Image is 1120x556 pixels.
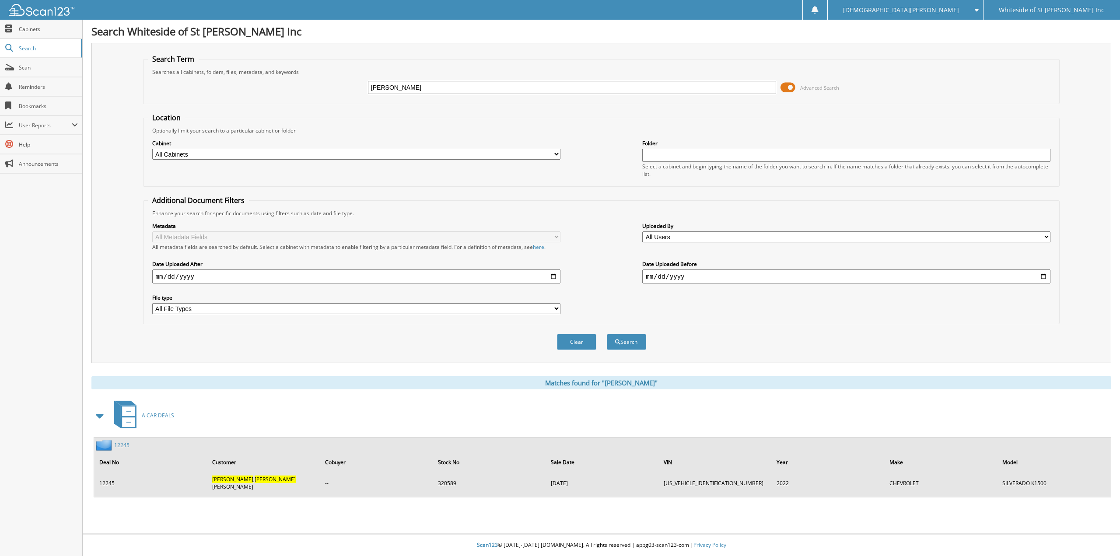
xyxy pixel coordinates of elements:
[642,163,1050,178] div: Select a cabinet and begin typing the name of the folder you want to search in. If the name match...
[148,54,199,64] legend: Search Term
[212,476,253,483] span: [PERSON_NAME]
[843,7,959,13] span: [DEMOGRAPHIC_DATA][PERSON_NAME]
[109,398,174,433] a: A CAR DEALS
[19,83,78,91] span: Reminders
[642,269,1050,283] input: end
[19,141,78,148] span: Help
[152,294,560,301] label: File type
[434,453,546,471] th: Stock No
[19,25,78,33] span: Cabinets
[642,140,1050,147] label: Folder
[19,160,78,168] span: Announcements
[95,472,207,494] td: 12245
[96,440,114,451] img: folder2.png
[208,472,320,494] td: ; [PERSON_NAME]
[95,453,207,471] th: Deal No
[321,453,433,471] th: Cobuyer
[477,541,498,549] span: Scan123
[255,476,296,483] span: [PERSON_NAME]
[885,453,997,471] th: Make
[148,68,1055,76] div: Searches all cabinets, folders, files, metadata, and keywords
[152,140,560,147] label: Cabinet
[152,260,560,268] label: Date Uploaded After
[772,472,884,494] td: 2022
[321,472,433,494] td: --
[142,412,174,419] span: A CAR DEALS
[208,453,320,471] th: Customer
[19,64,78,71] span: Scan
[800,84,839,91] span: Advanced Search
[148,196,249,205] legend: Additional Document Filters
[659,472,771,494] td: [US_VEHICLE_IDENTIFICATION_NUMBER]
[546,453,658,471] th: Sale Date
[91,24,1111,38] h1: Search Whiteside of St [PERSON_NAME] Inc
[148,210,1055,217] div: Enhance your search for specific documents using filters such as date and file type.
[546,472,658,494] td: [DATE]
[999,7,1104,13] span: Whiteside of St [PERSON_NAME] Inc
[114,441,129,449] a: 12245
[998,472,1110,494] td: SILVERADO K1500
[642,260,1050,268] label: Date Uploaded Before
[607,334,646,350] button: Search
[693,541,726,549] a: Privacy Policy
[642,222,1050,230] label: Uploaded By
[434,472,546,494] td: 320589
[9,4,74,16] img: scan123-logo-white.svg
[91,376,1111,389] div: Matches found for "[PERSON_NAME]"
[152,269,560,283] input: start
[772,453,884,471] th: Year
[659,453,771,471] th: VIN
[885,472,997,494] td: CHEVROLET
[998,453,1110,471] th: Model
[148,127,1055,134] div: Optionally limit your search to a particular cabinet or folder
[19,102,78,110] span: Bookmarks
[152,243,560,251] div: All metadata fields are searched by default. Select a cabinet with metadata to enable filtering b...
[148,113,185,122] legend: Location
[19,45,77,52] span: Search
[19,122,72,129] span: User Reports
[83,535,1120,556] div: © [DATE]-[DATE] [DOMAIN_NAME]. All rights reserved | appg03-scan123-com |
[152,222,560,230] label: Metadata
[533,243,544,251] a: here
[557,334,596,350] button: Clear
